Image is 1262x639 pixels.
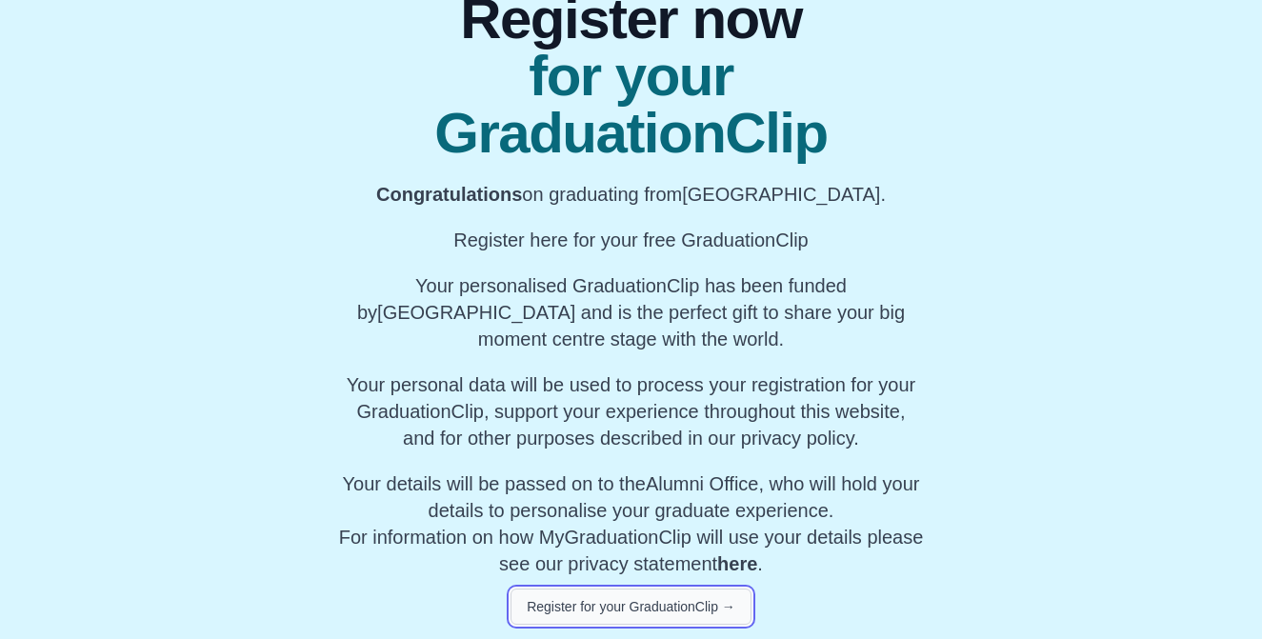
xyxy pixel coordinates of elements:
p: Register here for your free GraduationClip [338,227,924,253]
p: on graduating from [GEOGRAPHIC_DATA]. [338,181,924,208]
span: Your details will be passed on to the , who will hold your details to personalise your graduate e... [343,473,920,521]
span: Alumni Office [646,473,759,494]
a: here [717,553,757,574]
p: Your personal data will be used to process your registration for your GraduationClip, support you... [338,371,924,451]
p: Your personalised GraduationClip has been funded by [GEOGRAPHIC_DATA] and is the perfect gift to ... [338,272,924,352]
span: for your GraduationClip [338,48,924,162]
span: For information on how MyGraduationClip will use your details please see our privacy statement . [339,473,924,574]
button: Register for your GraduationClip → [511,589,751,625]
b: Congratulations [376,184,522,205]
